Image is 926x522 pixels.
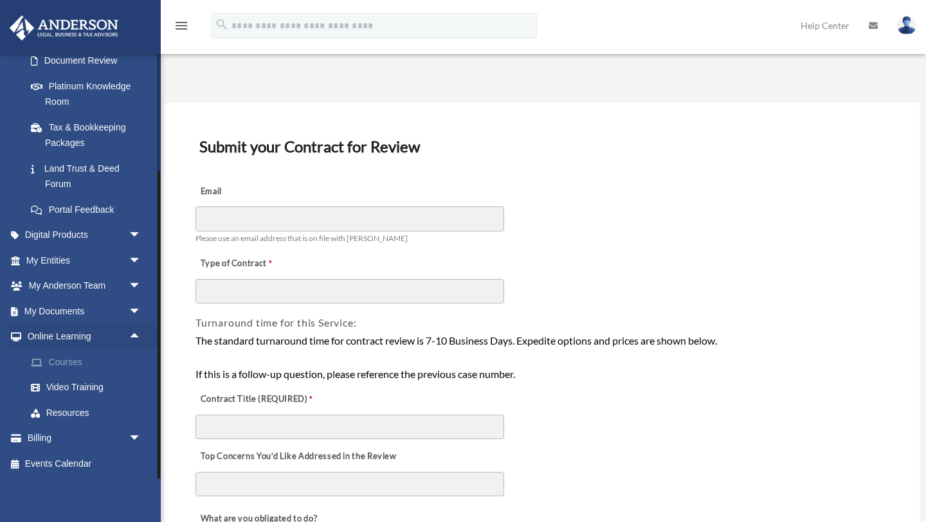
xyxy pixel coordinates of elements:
label: Contract Title (REQUIRED) [195,391,324,409]
a: Video Training [18,375,161,401]
a: My Documentsarrow_drop_down [9,298,161,324]
a: Resources [18,400,161,426]
a: My Anderson Teamarrow_drop_down [9,273,161,299]
label: Top Concerns You’d Like Addressed in the Review [195,448,400,466]
h3: Submit your Contract for Review [194,133,889,160]
a: Portal Feedback [18,197,161,222]
span: arrow_drop_down [129,426,154,452]
span: Turnaround time for this Service: [195,316,356,328]
img: User Pic [897,16,916,35]
span: arrow_drop_down [129,222,154,249]
a: Document Review [18,48,154,74]
a: Online Learningarrow_drop_up [9,324,161,350]
a: Courses [18,349,161,375]
a: My Entitiesarrow_drop_down [9,248,161,273]
a: Land Trust & Deed Forum [18,156,161,197]
span: arrow_drop_down [129,248,154,274]
img: Anderson Advisors Platinum Portal [6,15,122,40]
a: Platinum Knowledge Room [18,73,161,114]
span: arrow_drop_up [129,324,154,350]
label: Type of Contract [195,255,324,273]
div: The standard turnaround time for contract review is 7-10 Business Days. Expedite options and pric... [195,332,888,382]
a: menu [174,22,189,33]
a: Tax & Bookkeeping Packages [18,114,161,156]
a: Billingarrow_drop_down [9,426,161,451]
i: search [215,17,229,32]
a: Digital Productsarrow_drop_down [9,222,161,248]
span: Please use an email address that is on file with [PERSON_NAME] [195,233,408,243]
label: Email [195,183,324,201]
a: Events Calendar [9,451,161,476]
i: menu [174,18,189,33]
span: arrow_drop_down [129,298,154,325]
span: arrow_drop_down [129,273,154,300]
